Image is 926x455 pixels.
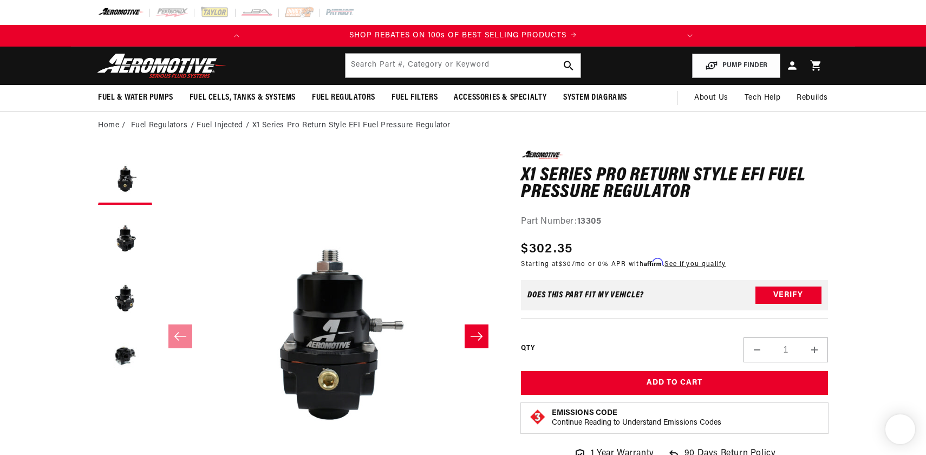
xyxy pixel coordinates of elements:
[529,408,546,426] img: Emissions code
[247,30,679,42] div: Announcement
[226,25,247,47] button: Translation missing: en.sections.announcements.previous_announcement
[521,239,572,259] span: $302.35
[521,259,726,269] p: Starting at /mo or 0% APR with .
[679,25,701,47] button: Translation missing: en.sections.announcements.next_announcement
[577,217,602,226] strong: 13305
[131,120,197,132] li: Fuel Regulators
[383,85,446,110] summary: Fuel Filters
[644,258,663,266] span: Affirm
[692,54,780,78] button: PUMP FINDER
[446,85,555,110] summary: Accessories & Specialty
[90,85,181,110] summary: Fuel & Water Pumps
[563,92,627,103] span: System Diagrams
[312,92,375,103] span: Fuel Regulators
[559,261,572,268] span: $30
[552,418,721,428] p: Continue Reading to Understand Emissions Codes
[168,324,192,348] button: Slide left
[349,31,566,40] span: SHOP REBATES ON 100s OF BEST SELLING PRODUCTS
[664,261,726,268] a: See if you qualify - Learn more about Affirm Financing (opens in modal)
[465,324,488,348] button: Slide right
[345,54,581,77] input: Search by Part Number, Category or Keyword
[190,92,296,103] span: Fuel Cells, Tanks & Systems
[555,85,635,110] summary: System Diagrams
[247,30,679,42] div: 1 of 2
[755,287,821,304] button: Verify
[521,215,828,229] div: Part Number:
[521,344,534,353] label: QTY
[736,85,788,111] summary: Tech Help
[98,329,152,383] button: Load image 4 in gallery view
[98,210,152,264] button: Load image 2 in gallery view
[788,85,836,111] summary: Rebuilds
[552,408,721,428] button: Emissions CodeContinue Reading to Understand Emissions Codes
[694,94,728,102] span: About Us
[181,85,304,110] summary: Fuel Cells, Tanks & Systems
[521,371,828,395] button: Add to Cart
[527,291,644,300] div: Does This part fit My vehicle?
[94,53,230,79] img: Aeromotive
[797,92,828,104] span: Rebuilds
[98,92,173,103] span: Fuel & Water Pumps
[392,92,438,103] span: Fuel Filters
[98,120,828,132] nav: breadcrumbs
[745,92,780,104] span: Tech Help
[304,85,383,110] summary: Fuel Regulators
[521,167,828,201] h1: X1 Series Pro Return Style EFI Fuel Pressure Regulator
[197,120,252,132] li: Fuel Injected
[686,85,736,111] a: About Us
[552,409,617,417] strong: Emissions Code
[454,92,547,103] span: Accessories & Specialty
[98,151,152,205] button: Load image 1 in gallery view
[557,54,581,77] button: search button
[98,270,152,324] button: Load image 3 in gallery view
[252,120,451,132] li: X1 Series Pro Return Style EFI Fuel Pressure Regulator
[98,120,119,132] a: Home
[71,25,855,47] slideshow-component: Translation missing: en.sections.announcements.announcement_bar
